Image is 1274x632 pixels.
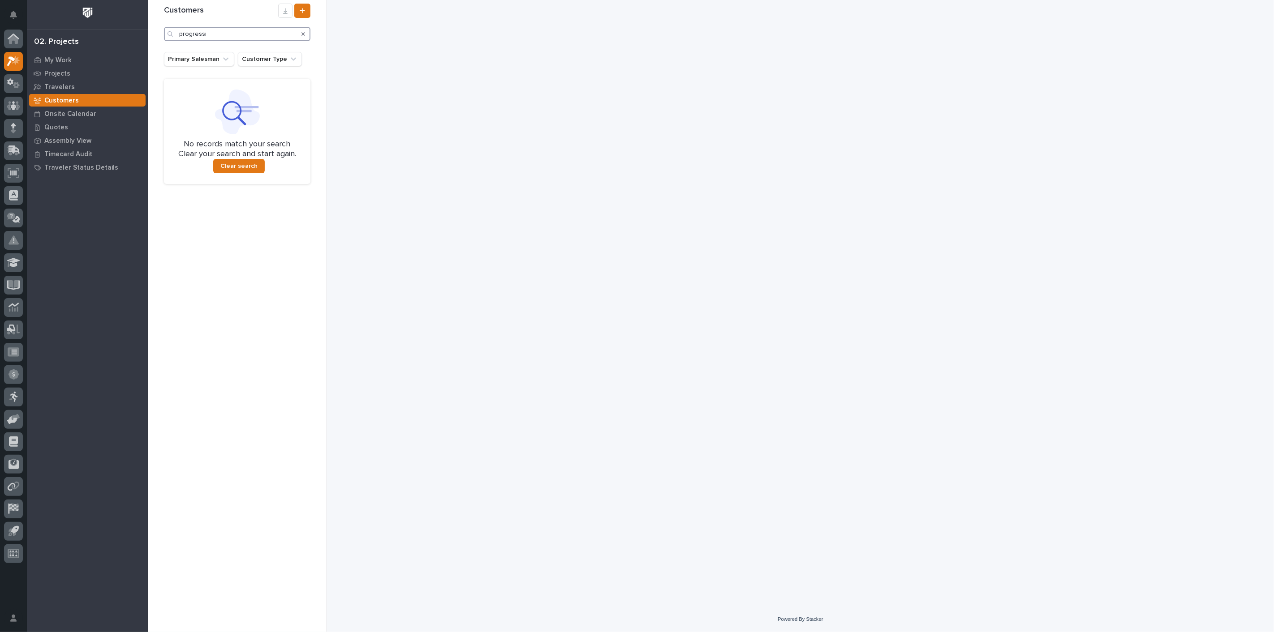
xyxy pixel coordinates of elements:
[44,97,79,105] p: Customers
[220,162,258,170] span: Clear search
[27,53,148,67] a: My Work
[44,70,70,78] p: Projects
[164,27,310,41] input: Search
[27,161,148,174] a: Traveler Status Details
[27,80,148,94] a: Travelers
[44,150,92,158] p: Timecard Audit
[44,56,72,64] p: My Work
[44,137,91,145] p: Assembly View
[27,147,148,161] a: Timecard Audit
[27,94,148,107] a: Customers
[27,120,148,134] a: Quotes
[79,4,96,21] img: Workspace Logo
[4,5,23,24] button: Notifications
[27,107,148,120] a: Onsite Calendar
[44,83,75,91] p: Travelers
[778,616,823,622] a: Powered By Stacker
[34,37,79,47] div: 02. Projects
[11,11,23,25] div: Notifications
[175,140,300,149] p: No records match your search
[44,164,118,172] p: Traveler Status Details
[44,124,68,132] p: Quotes
[44,110,96,118] p: Onsite Calendar
[164,6,278,16] h1: Customers
[213,159,265,173] button: Clear search
[178,149,296,159] p: Clear your search and start again.
[164,52,234,66] button: Primary Salesman
[27,134,148,147] a: Assembly View
[27,67,148,80] a: Projects
[238,52,302,66] button: Customer Type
